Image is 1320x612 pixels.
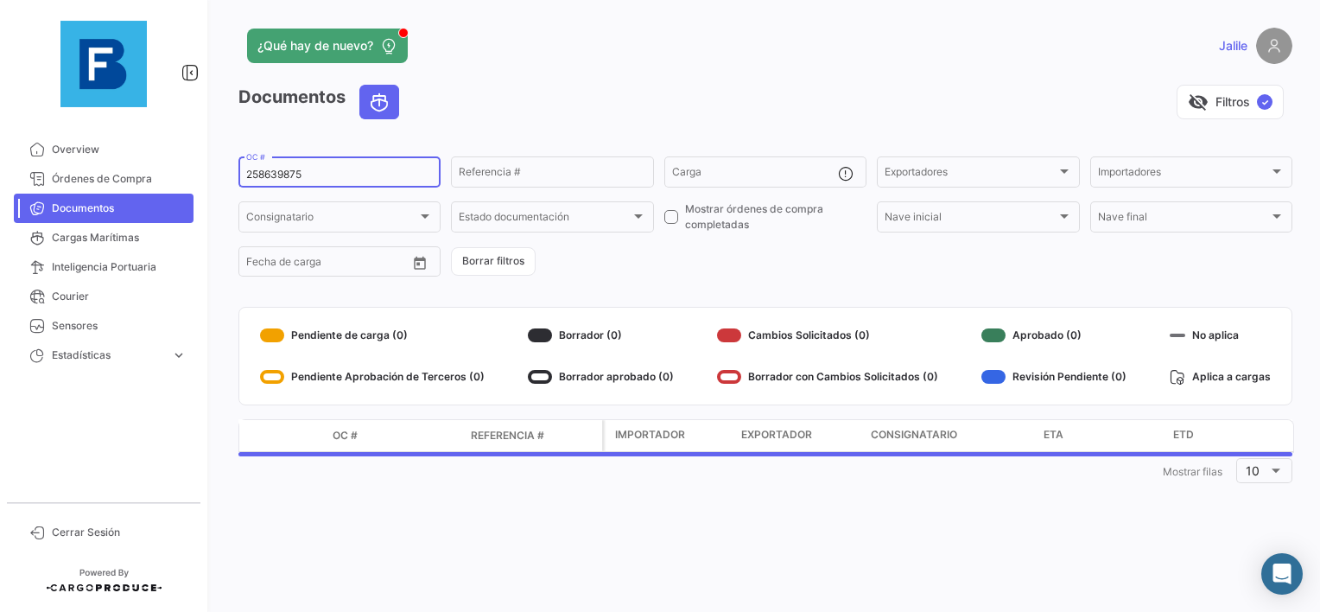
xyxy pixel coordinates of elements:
[605,420,734,451] datatable-header-cell: Importador
[52,289,187,304] span: Courier
[14,252,194,282] a: Inteligencia Portuaria
[459,214,630,226] span: Estado documentación
[528,363,674,391] div: Borrador aprobado (0)
[741,427,812,443] span: Exportador
[1098,169,1269,181] span: Importadores
[1098,214,1269,226] span: Nave final
[333,428,358,443] span: OC #
[238,85,404,119] h3: Documentos
[1173,427,1194,443] span: ETD
[1170,363,1271,391] div: Aplica a cargas
[717,363,938,391] div: Borrador con Cambios Solicitados (0)
[1037,420,1166,451] datatable-header-cell: ETA
[734,420,864,451] datatable-header-cell: Exportador
[52,142,187,157] span: Overview
[326,421,464,450] datatable-header-cell: OC #
[685,201,866,233] span: Mostrar órdenes de compra completadas
[451,247,536,276] button: Borrar filtros
[717,322,938,349] div: Cambios Solicitados (0)
[14,311,194,341] a: Sensores
[260,363,485,391] div: Pendiente Aprobación de Terceros (0)
[52,230,187,245] span: Cargas Marítimas
[1246,463,1260,478] span: 10
[171,347,187,363] span: expand_more
[52,171,187,187] span: Órdenes de Compra
[1170,322,1271,349] div: No aplica
[52,201,187,216] span: Documentos
[257,37,373,54] span: ¿Qué hay de nuevo?
[60,21,147,107] img: 12429640-9da8-4fa2-92c4-ea5716e443d2.jpg
[52,347,164,363] span: Estadísticas
[14,223,194,252] a: Cargas Marítimas
[52,259,187,275] span: Inteligencia Portuaria
[1166,420,1296,451] datatable-header-cell: ETD
[260,322,485,349] div: Pendiente de carga (0)
[981,322,1126,349] div: Aprobado (0)
[464,421,602,450] datatable-header-cell: Referencia #
[1257,94,1272,110] span: ✓
[14,135,194,164] a: Overview
[885,169,1056,181] span: Exportadores
[274,429,326,443] datatable-header-cell: Modo de Transporte
[52,525,187,540] span: Cerrar Sesión
[14,282,194,311] a: Courier
[528,322,674,349] div: Borrador (0)
[407,250,433,276] button: Open calendar
[1163,465,1222,478] span: Mostrar filas
[864,420,1037,451] datatable-header-cell: Consignatario
[246,258,277,271] input: Desde
[289,258,366,271] input: Hasta
[360,86,398,118] button: Ocean
[1044,427,1063,443] span: ETA
[981,363,1126,391] div: Revisión Pendiente (0)
[885,214,1056,226] span: Nave inicial
[246,214,417,226] span: Consignatario
[247,29,408,63] button: ¿Qué hay de nuevo?
[52,318,187,334] span: Sensores
[1219,37,1247,54] span: Jalile
[14,164,194,194] a: Órdenes de Compra
[1261,553,1303,595] div: Abrir Intercom Messenger
[1188,92,1209,112] span: visibility_off
[871,427,957,443] span: Consignatario
[1177,85,1284,119] button: visibility_offFiltros✓
[615,427,685,443] span: Importador
[1256,28,1292,64] img: placeholder-user.png
[14,194,194,223] a: Documentos
[471,428,544,443] span: Referencia #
